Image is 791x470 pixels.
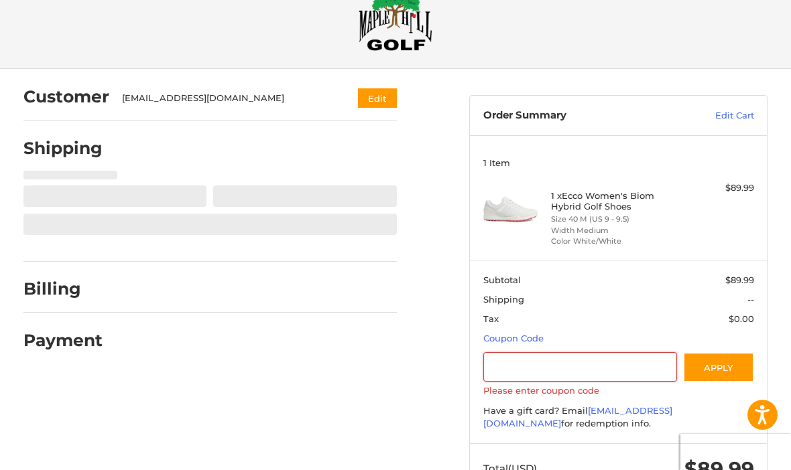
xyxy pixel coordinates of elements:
h4: 1 x Ecco Women's Biom Hybrid Golf Shoes [551,190,683,212]
a: Edit Cart [668,109,754,123]
label: Please enter coupon code [483,385,754,396]
span: $0.00 [729,313,754,324]
span: Shipping [483,294,524,305]
input: Gift Certificate or Coupon Code [483,352,677,382]
button: Edit [358,88,397,108]
span: Tax [483,313,499,324]
a: Coupon Code [483,333,544,343]
h2: Customer [23,86,109,107]
button: Apply [683,352,754,382]
div: $89.99 [686,181,754,195]
h3: Order Summary [483,109,668,123]
span: Subtotal [483,275,521,285]
span: $89.99 [725,275,754,285]
li: Width Medium [551,225,683,236]
li: Size 40 M (US 9 - 9.5) [551,214,683,225]
div: Have a gift card? Email for redemption info. [483,404,754,430]
h3: 1 Item [483,157,754,168]
span: -- [747,294,754,305]
div: [EMAIL_ADDRESS][DOMAIN_NAME] [122,92,332,105]
iframe: Google Customer Reviews [680,434,791,470]
h2: Payment [23,330,103,351]
h2: Shipping [23,138,103,159]
h2: Billing [23,279,102,299]
li: Color White/White [551,236,683,247]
